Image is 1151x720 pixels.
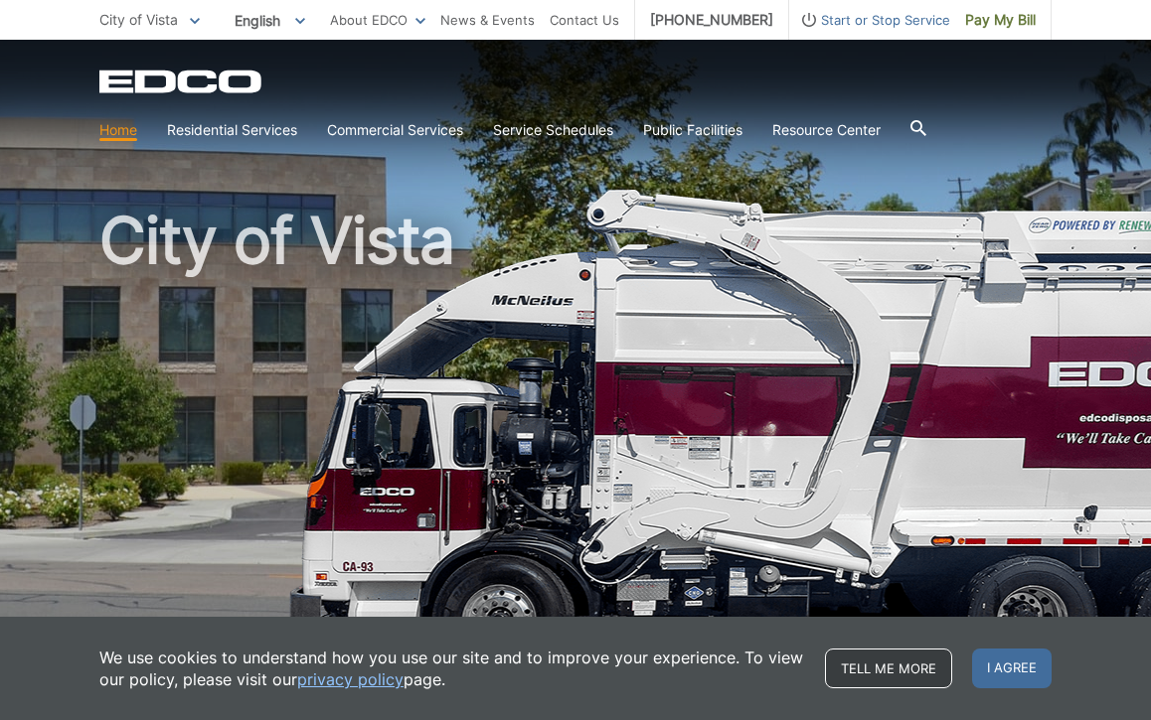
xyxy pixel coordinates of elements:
[99,11,178,28] span: City of Vista
[99,647,805,690] p: We use cookies to understand how you use our site and to improve your experience. To view our pol...
[167,119,297,141] a: Residential Services
[493,119,613,141] a: Service Schedules
[825,648,952,688] a: Tell me more
[99,119,137,141] a: Home
[440,9,535,31] a: News & Events
[972,648,1052,688] span: I agree
[965,9,1036,31] span: Pay My Bill
[220,4,320,37] span: English
[772,119,881,141] a: Resource Center
[99,70,264,93] a: EDCD logo. Return to the homepage.
[327,119,463,141] a: Commercial Services
[550,9,619,31] a: Contact Us
[643,119,742,141] a: Public Facilities
[330,9,425,31] a: About EDCO
[297,668,404,690] a: privacy policy
[99,209,1052,645] h1: City of Vista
